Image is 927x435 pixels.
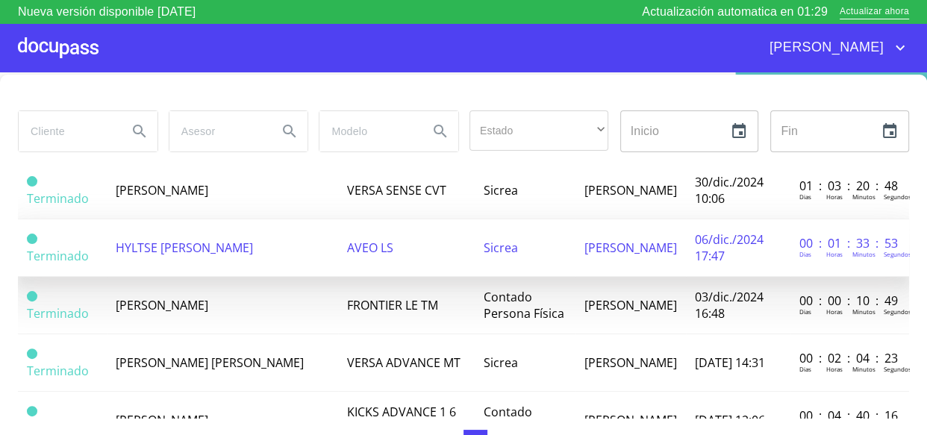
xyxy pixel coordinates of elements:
span: [DATE] 14:31 [695,354,765,371]
input: search [19,111,116,151]
p: 01 : 03 : 20 : 48 [799,178,900,194]
span: [PERSON_NAME] [584,297,677,313]
p: Horas [826,307,843,316]
p: Segundos [884,193,911,201]
p: Minutos [852,307,875,316]
span: VERSA SENSE CVT [347,182,446,198]
span: [PERSON_NAME] [584,182,677,198]
span: Terminado [27,305,89,322]
p: Horas [826,250,843,258]
span: Actualizar ahora [840,4,909,20]
span: [PERSON_NAME] [584,354,677,371]
span: [PERSON_NAME] [116,412,208,428]
p: 00 : 02 : 04 : 23 [799,350,900,366]
span: Terminado [27,234,37,244]
span: Terminado [27,348,37,359]
input: search [169,111,266,151]
p: 00 : 00 : 10 : 49 [799,292,900,309]
p: Dias [799,365,811,373]
p: Segundos [884,307,911,316]
button: Search [422,113,458,149]
span: Terminado [27,291,37,301]
button: account of current user [758,36,909,60]
p: Actualización automatica en 01:29 [642,3,828,21]
span: [DATE] 12:06 [695,412,765,428]
span: [PERSON_NAME] [116,182,208,198]
span: Sicrea [484,240,518,256]
span: Contado Persona Física [484,289,564,322]
p: Horas [826,193,843,201]
span: Terminado [27,363,89,379]
span: VERSA ADVANCE MT [347,354,461,371]
span: Terminado [27,190,89,207]
span: AVEO LS [347,240,393,256]
span: Sicrea [484,182,518,198]
button: Search [122,113,157,149]
p: 00 : 01 : 33 : 53 [799,235,900,251]
p: Dias [799,193,811,201]
span: 30/dic./2024 10:06 [695,174,764,207]
span: Terminado [27,248,89,264]
span: [PERSON_NAME] [758,36,891,60]
p: Minutos [852,365,875,373]
span: Sicrea [484,354,518,371]
span: HYLTSE [PERSON_NAME] [116,240,253,256]
div: ​ [469,110,608,151]
span: 03/dic./2024 16:48 [695,289,764,322]
p: Dias [799,250,811,258]
span: FRONTIER LE TM [347,297,438,313]
span: 06/dic./2024 17:47 [695,231,764,264]
p: Dias [799,307,811,316]
p: 00 : 04 : 40 : 16 [799,407,900,424]
p: Minutos [852,193,875,201]
span: [PERSON_NAME] [584,240,677,256]
span: Terminado [27,176,37,187]
span: [PERSON_NAME] [584,412,677,428]
p: Segundos [884,250,911,258]
p: Horas [826,365,843,373]
span: [PERSON_NAME] [116,297,208,313]
span: Terminado [27,406,37,416]
button: Search [272,113,308,149]
p: Nueva versión disponible [DATE] [18,3,196,21]
input: search [319,111,416,151]
p: Minutos [852,250,875,258]
p: Segundos [884,365,911,373]
span: [PERSON_NAME] [PERSON_NAME] [116,354,304,371]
